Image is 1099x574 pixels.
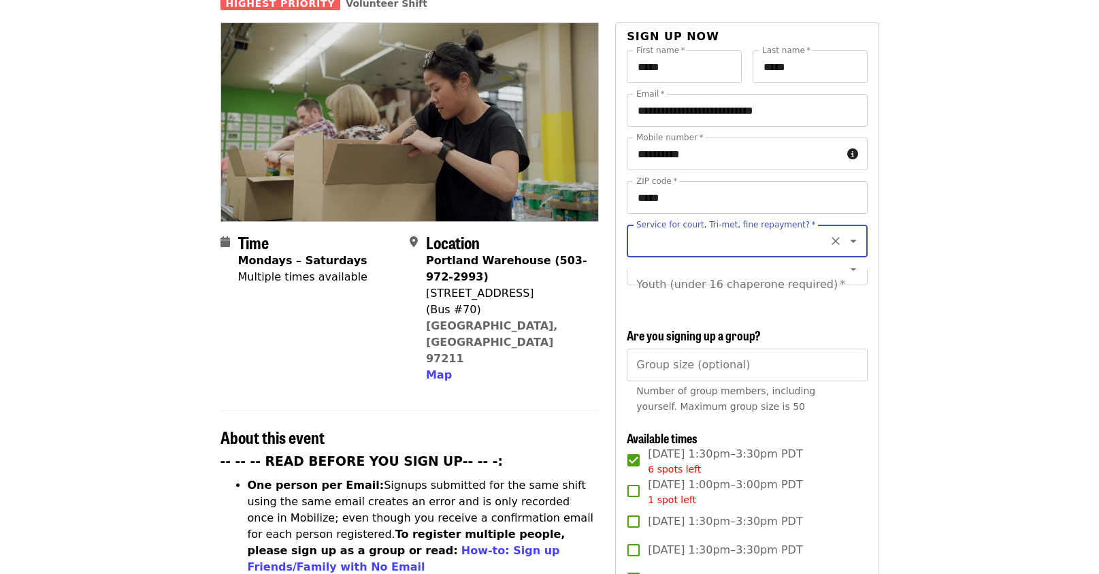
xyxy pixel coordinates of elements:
[844,259,863,278] button: Open
[826,232,845,251] button: Clear
[648,513,802,530] span: [DATE] 1:30pm–3:30pm PDT
[410,236,418,249] i: map-marker-alt icon
[636,90,665,98] label: Email
[426,285,588,302] div: [STREET_ADDRESS]
[844,232,863,251] button: Open
[248,479,384,492] strong: One person per Email:
[627,94,867,127] input: Email
[426,367,452,383] button: Map
[636,221,816,229] label: Service for court, Tri-met, fine repayment?
[627,181,867,214] input: ZIP code
[426,302,588,318] div: (Bus #70)
[426,230,480,254] span: Location
[627,30,719,43] span: Sign up now
[426,254,587,283] strong: Portland Warehouse (503-972-2993)
[220,236,230,249] i: calendar icon
[426,368,452,381] span: Map
[627,349,867,381] input: [object Object]
[648,542,802,558] span: [DATE] 1:30pm–3:30pm PDT
[238,254,367,267] strong: Mondays – Saturdays
[248,544,560,573] a: How-to: Sign up Friends/Family with No Email
[627,326,761,344] span: Are you signing up a group?
[636,46,685,54] label: First name
[220,454,504,468] strong: -- -- -- READ BEFORE YOU SIGN UP-- -- -:
[648,494,696,505] span: 1 spot left
[221,23,599,221] img: Oct/Nov/Dec - Portland: Repack/Sort (age 8+) organized by Oregon Food Bank
[636,177,677,185] label: ZIP code
[627,50,742,83] input: First name
[648,477,802,507] span: [DATE] 1:00pm–3:00pm PDT
[753,50,868,83] input: Last name
[220,425,325,449] span: About this event
[648,446,802,477] span: [DATE] 1:30pm–3:30pm PDT
[636,385,815,412] span: Number of group members, including yourself. Maximum group size is 50
[238,269,367,285] div: Multiple times available
[762,46,810,54] label: Last name
[627,138,841,170] input: Mobile number
[426,319,558,365] a: [GEOGRAPHIC_DATA], [GEOGRAPHIC_DATA] 97211
[636,133,703,142] label: Mobile number
[627,429,698,447] span: Available times
[248,528,565,557] strong: To register multiple people, please sign up as a group or read:
[847,148,858,161] i: circle-info icon
[648,464,701,475] span: 6 spots left
[238,230,269,254] span: Time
